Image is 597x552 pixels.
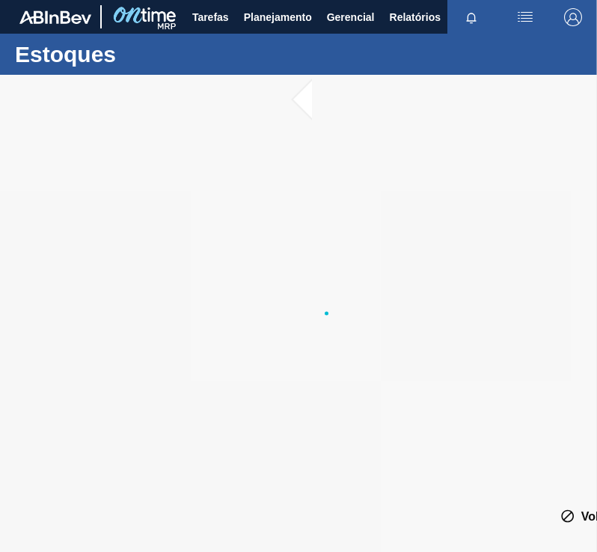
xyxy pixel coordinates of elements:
[244,8,312,26] span: Planejamento
[564,8,582,26] img: Logout
[19,10,91,24] img: TNhmsLtSVTkK8tSr43FrP2fwEKptu5GPRR3wAAAABJRU5ErkJggg==
[390,8,441,26] span: Relatórios
[327,8,375,26] span: Gerencial
[516,8,534,26] img: userActions
[192,8,229,26] span: Tarefas
[15,46,281,63] h1: Estoques
[447,7,495,28] button: Notificações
